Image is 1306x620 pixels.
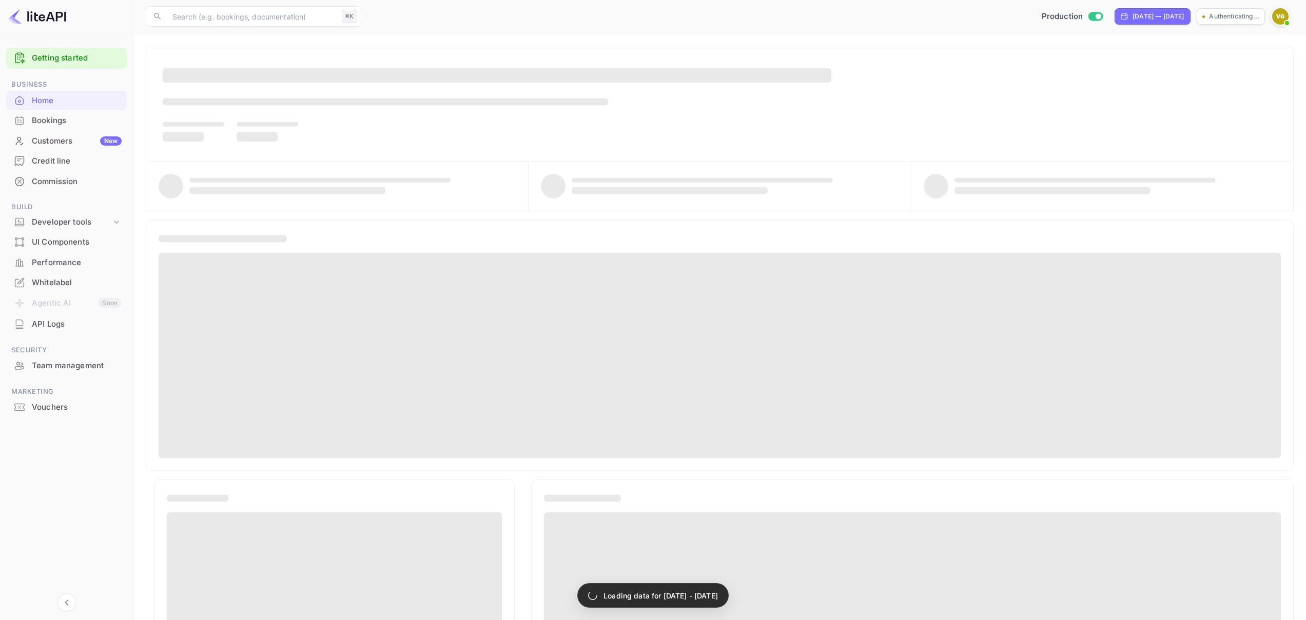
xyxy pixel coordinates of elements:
a: Credit line [6,151,127,170]
a: Whitelabel [6,273,127,292]
div: Whitelabel [6,273,127,293]
a: Home [6,91,127,110]
div: Developer tools [32,216,111,228]
div: ⌘K [342,10,357,23]
div: API Logs [32,318,122,330]
a: Commission [6,172,127,191]
div: Getting started [6,48,127,69]
p: Authenticating... [1209,12,1259,21]
div: Home [6,91,127,111]
div: Vouchers [32,402,122,413]
div: CustomersNew [6,131,127,151]
a: Getting started [32,52,122,64]
div: Commission [32,176,122,188]
img: LiteAPI logo [8,8,66,25]
span: Build [6,202,127,213]
a: Vouchers [6,397,127,416]
input: Search (e.g. bookings, documentation) [166,6,338,27]
div: Credit line [6,151,127,171]
div: Click to change the date range period [1115,8,1191,25]
span: Security [6,345,127,356]
a: Team management [6,356,127,375]
a: Bookings [6,111,127,130]
div: Vouchers [6,397,127,417]
span: Business [6,79,127,90]
div: Team management [32,360,122,372]
div: Whitelabel [32,277,122,289]
div: Performance [32,257,122,269]
div: Team management [6,356,127,376]
span: Marketing [6,386,127,397]
button: Collapse navigation [57,593,76,612]
div: UI Components [6,232,127,252]
div: UI Components [32,236,122,248]
a: API Logs [6,314,127,333]
div: Commission [6,172,127,192]
div: Home [32,95,122,107]
div: New [100,136,122,146]
div: Switch to Sandbox mode [1038,11,1107,23]
div: Credit line [32,155,122,167]
div: [DATE] — [DATE] [1133,12,1184,21]
a: UI Components [6,232,127,251]
span: Production [1042,11,1083,23]
div: Bookings [6,111,127,131]
div: Performance [6,253,127,273]
div: API Logs [6,314,127,334]
div: Developer tools [6,213,127,231]
a: Performance [6,253,127,272]
div: Customers [32,135,122,147]
p: Loading data for [DATE] - [DATE] [603,590,718,601]
a: CustomersNew [6,131,127,150]
img: VARUN GUPTA [1272,8,1289,25]
div: Bookings [32,115,122,127]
